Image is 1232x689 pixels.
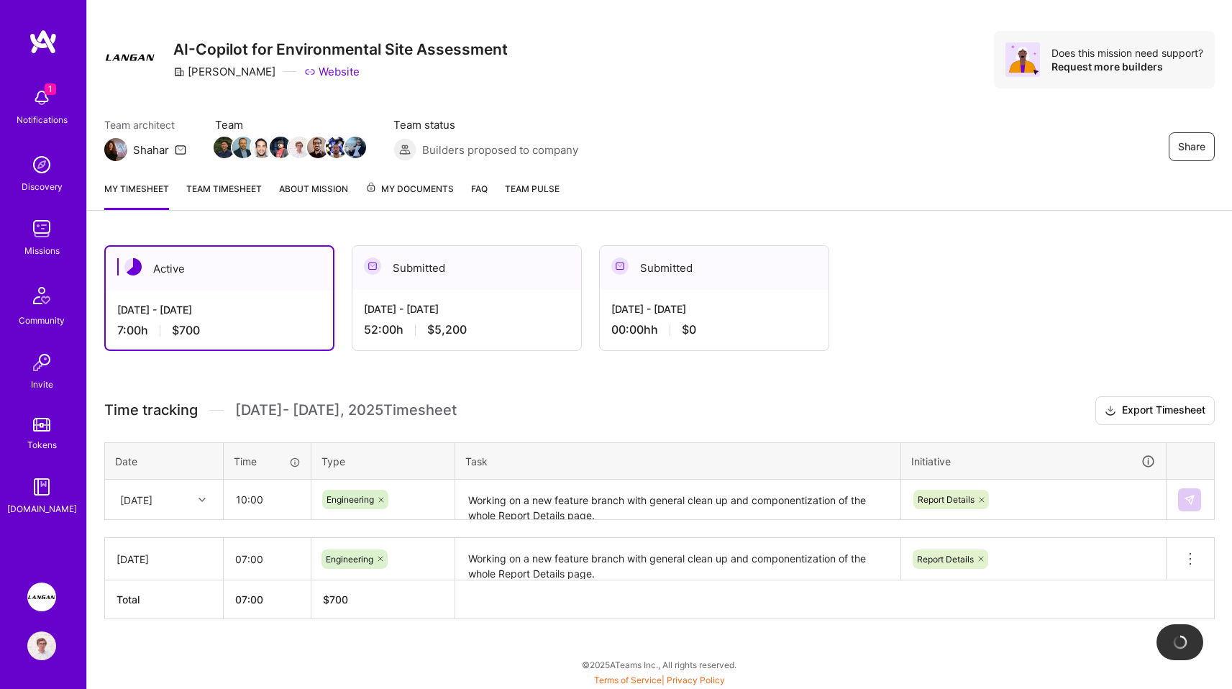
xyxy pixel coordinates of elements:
div: 52:00 h [364,322,570,337]
div: [DATE] [120,492,152,507]
span: Share [1178,140,1205,154]
a: Team Member Avatar [327,135,346,160]
a: Website [304,64,360,79]
i: icon Chevron [199,496,206,503]
span: Team status [393,117,578,132]
img: Team Member Avatar [307,137,329,158]
span: $ 700 [323,593,348,606]
img: Team Architect [104,138,127,161]
div: Submitted [600,246,829,290]
div: © 2025 ATeams Inc., All rights reserved. [86,647,1232,683]
div: Request more builders [1051,60,1203,73]
div: Notifications [17,112,68,127]
img: Submitted [364,257,381,275]
img: loading [1172,634,1188,650]
span: $0 [682,322,696,337]
h3: AI-Copilot for Environmental Site Assessment [173,40,508,58]
a: Team Member Avatar [290,135,309,160]
img: Team Member Avatar [214,137,235,158]
div: [PERSON_NAME] [173,64,275,79]
span: Engineering [326,554,373,565]
a: User Avatar [24,631,60,660]
a: My timesheet [104,181,169,210]
a: Team Member Avatar [215,135,234,160]
input: HH:MM [224,480,310,519]
img: Team Member Avatar [232,137,254,158]
div: Community [19,313,65,328]
a: Team Member Avatar [346,135,365,160]
div: Shahar [133,142,169,158]
th: 07:00 [224,580,311,619]
a: FAQ [471,181,488,210]
span: Time tracking [104,401,198,419]
i: icon Download [1105,403,1116,419]
div: 7:00 h [117,323,321,338]
th: Total [105,580,224,619]
button: Share [1169,132,1215,161]
textarea: Working on a new feature branch with general clean up and componentization of the whole Report De... [457,539,899,579]
textarea: Working on a new feature branch with general clean up and componentization of the whole Report De... [457,481,899,519]
img: Community [24,278,59,313]
a: Team Member Avatar [309,135,327,160]
div: Does this mission need support? [1051,46,1203,60]
span: $5,200 [427,322,467,337]
span: My Documents [365,181,454,197]
div: Tokens [27,437,57,452]
div: 00:00h h [611,322,817,337]
img: Team Member Avatar [251,137,273,158]
span: Engineering [327,494,374,505]
a: Team timesheet [186,181,262,210]
div: Invite [31,377,53,392]
input: HH:MM [224,540,311,578]
img: Team Member Avatar [344,137,366,158]
th: Task [455,442,901,480]
span: | [594,675,725,685]
span: $700 [172,323,200,338]
img: guide book [27,473,56,501]
a: Team Pulse [505,181,560,210]
img: Invite [27,348,56,377]
img: Company Logo [104,31,156,83]
span: Team [215,117,365,132]
img: Active [124,258,142,275]
div: Missions [24,243,60,258]
div: Submitted [352,246,581,290]
img: User Avatar [27,631,56,660]
img: teamwork [27,214,56,243]
a: Terms of Service [594,675,662,685]
img: Submitted [611,257,629,275]
span: Team Pulse [505,183,560,194]
div: [DOMAIN_NAME] [7,501,77,516]
span: [DATE] - [DATE] , 2025 Timesheet [235,401,457,419]
img: Submit [1184,494,1195,506]
img: logo [29,29,58,55]
img: Avatar [1005,42,1040,77]
div: [DATE] - [DATE] [117,302,321,317]
img: Team Member Avatar [288,137,310,158]
img: tokens [33,418,50,432]
span: 1 [45,83,56,95]
div: Active [106,247,333,291]
div: [DATE] - [DATE] [364,301,570,316]
a: Team Member Avatar [252,135,271,160]
div: Time [234,454,301,469]
img: bell [27,83,56,112]
img: Team Member Avatar [326,137,347,158]
div: Initiative [911,453,1156,470]
button: Export Timesheet [1095,396,1215,425]
div: null [1178,488,1203,511]
img: Langan: AI-Copilot for Environmental Site Assessment [27,583,56,611]
img: discovery [27,150,56,179]
a: Langan: AI-Copilot for Environmental Site Assessment [24,583,60,611]
th: Type [311,442,455,480]
span: Builders proposed to company [422,142,578,158]
th: Date [105,442,224,480]
div: [DATE] - [DATE] [611,301,817,316]
div: [DATE] [117,552,211,567]
a: Team Member Avatar [234,135,252,160]
span: Report Details [918,494,975,505]
a: About Mission [279,181,348,210]
span: Team architect [104,117,186,132]
a: My Documents [365,181,454,210]
a: Privacy Policy [667,675,725,685]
